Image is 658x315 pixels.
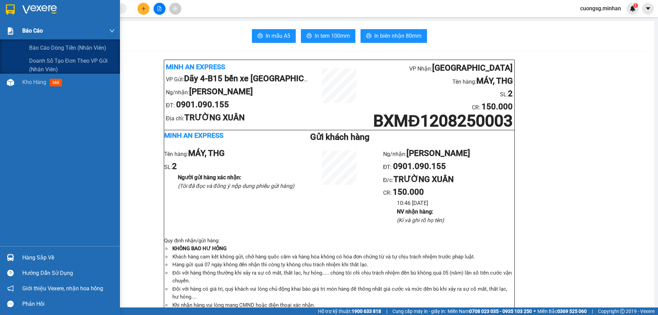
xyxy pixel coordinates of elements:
li: SL: [164,160,295,173]
span: Doanh số tạo đơn theo VP gửi (nhân viên) [29,57,115,74]
span: Hỗ trợ kỹ thuật: [318,307,381,315]
span: caret-down [645,5,651,12]
button: printerIn tem 100mm [301,29,355,43]
div: Phản hồi [22,299,115,309]
b: [GEOGRAPHIC_DATA] [432,63,513,73]
b: 2 [508,89,513,98]
h1: BXMĐ1208250003 [368,113,513,128]
span: message [7,301,14,307]
span: In tem 100mm [315,32,350,40]
span: plus [141,6,146,11]
b: Minh An Express [164,131,223,140]
img: solution-icon [7,27,14,35]
span: printer [257,33,263,39]
div: Hàng sắp về [22,253,115,263]
b: Gửi khách hàng [310,132,369,142]
li: Đ/c: [383,173,514,186]
li: Hàng gửi quá 07 ngày không đến nhận thì công ty không chịu trách nhiệm khi thất lạc. [171,261,514,269]
li: Ng/nhận: [383,147,514,160]
span: cuongsg.minhan [575,4,626,13]
span: Miền Bắc [537,307,587,315]
button: caret-down [642,3,654,15]
span: notification [7,285,14,292]
button: printerIn biên nhận 80mm [361,29,427,43]
b: Dãy 4-B15 bến xe [GEOGRAPHIC_DATA] [184,74,331,83]
li: VP Nhận: [368,62,513,75]
li: ĐT: [166,98,310,111]
span: Giới thiệu Vexere, nhận hoa hồng [22,284,103,293]
i: (Tôi đã đọc và đồng ý nộp dung phiếu gửi hàng) [178,183,294,189]
button: plus [137,3,149,15]
li: Khi nhận hàng vui lòng mang CMND hoặc điện thoại xác nhận. [171,301,514,310]
div: Hướng dẫn sử dụng [22,268,115,278]
span: file-add [157,6,162,11]
button: file-add [154,3,166,15]
li: ĐT: [383,160,514,173]
li: Tên hàng: [368,75,513,88]
b: 0901.090.155 [176,100,229,109]
span: ⚪️ [534,310,536,313]
span: 1 [634,3,637,8]
span: In mẫu A5 [266,32,290,40]
li: VP Gửi: [166,72,310,85]
b: [PERSON_NAME] [189,87,253,96]
img: warehouse-icon [7,79,14,86]
i: (Kí và ghi rõ họ tên) [397,217,444,223]
b: NV nhận hàng : [397,208,433,215]
span: printer [306,33,312,39]
li: Tên hàng: [164,147,295,160]
span: copyright [620,309,625,314]
sup: 1 [633,3,638,8]
li: Đối với hàng có giá trị, quý khách vui lòng chủ động khai báo giá trị món hàng để thống nhất giá ... [171,285,514,301]
b: [PERSON_NAME] [406,148,470,158]
span: down [109,28,115,34]
b: MÁY, THG [188,148,224,158]
img: icon-new-feature [630,5,636,12]
li: Khách hàng cam kết không gửi, chở hàng quốc cấm và hàng hóa không có hóa đơn chứng từ và tự chịu ... [171,253,514,261]
b: 2 [172,161,177,171]
strong: 0708 023 035 - 0935 103 250 [469,308,532,314]
button: printerIn mẫu A5 [252,29,296,43]
li: CR : [368,100,513,113]
span: printer [366,33,371,39]
li: Ng/nhận: [166,85,310,98]
span: Cung cấp máy in - giấy in: [392,307,446,315]
span: Báo cáo dòng tiền (nhân viên) [29,44,106,52]
span: Báo cáo [22,26,43,35]
b: TRƯỜNG XUÂN [393,174,454,184]
strong: 0369 525 060 [557,308,587,314]
b: 150.000 [393,187,424,197]
li: Đối với hàng thông thường khi xảy ra sự cố mất, thất lạc, hư hỏng..... chúng tôi chỉ chịu trách n... [171,269,514,285]
span: mới [50,79,62,86]
button: aim [169,3,181,15]
b: TRƯỜNG XUÂN [184,113,245,122]
span: | [386,307,387,315]
b: Người gửi hàng xác nhận : [178,174,241,181]
strong: 1900 633 818 [352,308,381,314]
span: | [592,307,593,315]
span: Kho hàng [22,79,46,85]
span: Miền Nam [448,307,532,315]
span: question-circle [7,270,14,276]
span: In biên nhận 80mm [374,32,422,40]
b: 0901.090.155 [393,161,446,171]
b: MÁY, THG [476,76,513,86]
strong: KHÔNG BAO HƯ HỎNG [172,245,227,252]
b: Minh An Express [166,63,225,71]
ul: CR : [383,147,514,225]
img: logo-vxr [6,4,15,15]
li: SL: [368,87,513,100]
img: warehouse-icon [7,254,14,261]
li: 10:46 [DATE] [397,199,514,207]
b: 150.000 [482,102,513,111]
span: aim [173,6,178,11]
li: Địa chỉ: [166,111,310,124]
